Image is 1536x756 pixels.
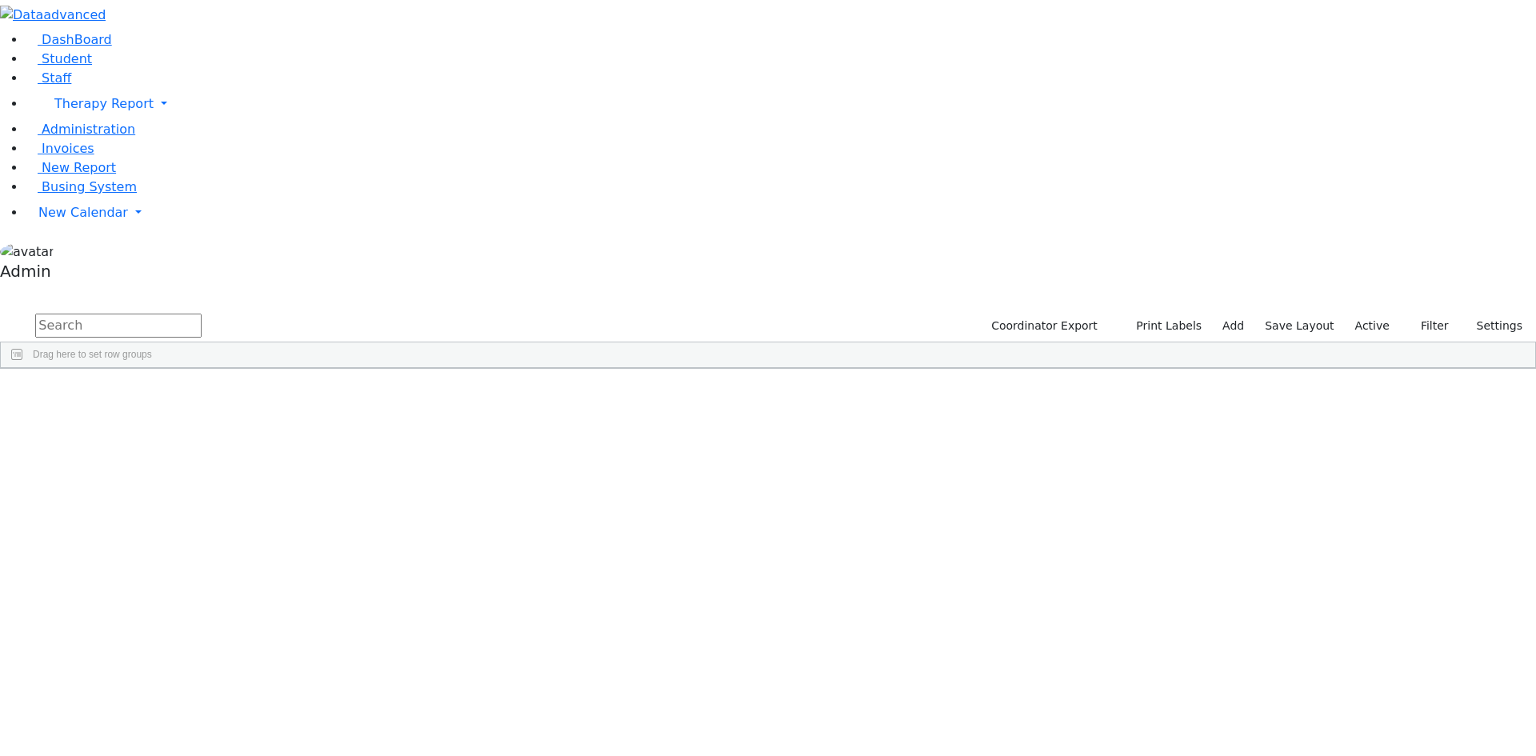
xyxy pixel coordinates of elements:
a: New Calendar [26,197,1536,229]
span: Administration [42,122,135,137]
button: Print Labels [1118,314,1209,338]
a: DashBoard [26,32,112,47]
span: Staff [42,70,71,86]
button: Save Layout [1258,314,1341,338]
button: Coordinator Export [981,314,1105,338]
a: Student [26,51,92,66]
button: Settings [1456,314,1530,338]
a: Staff [26,70,71,86]
a: Add [1215,314,1251,338]
span: DashBoard [42,32,112,47]
a: New Report [26,160,116,175]
span: Busing System [42,179,137,194]
span: Invoices [42,141,94,156]
a: Invoices [26,141,94,156]
span: Drag here to set row groups [33,349,152,360]
span: Student [42,51,92,66]
a: Administration [26,122,135,137]
span: Therapy Report [54,96,154,111]
a: Busing System [26,179,137,194]
span: New Report [42,160,116,175]
a: Therapy Report [26,88,1536,120]
label: Active [1348,314,1397,338]
input: Search [35,314,202,338]
button: Filter [1400,314,1456,338]
span: New Calendar [38,205,128,220]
